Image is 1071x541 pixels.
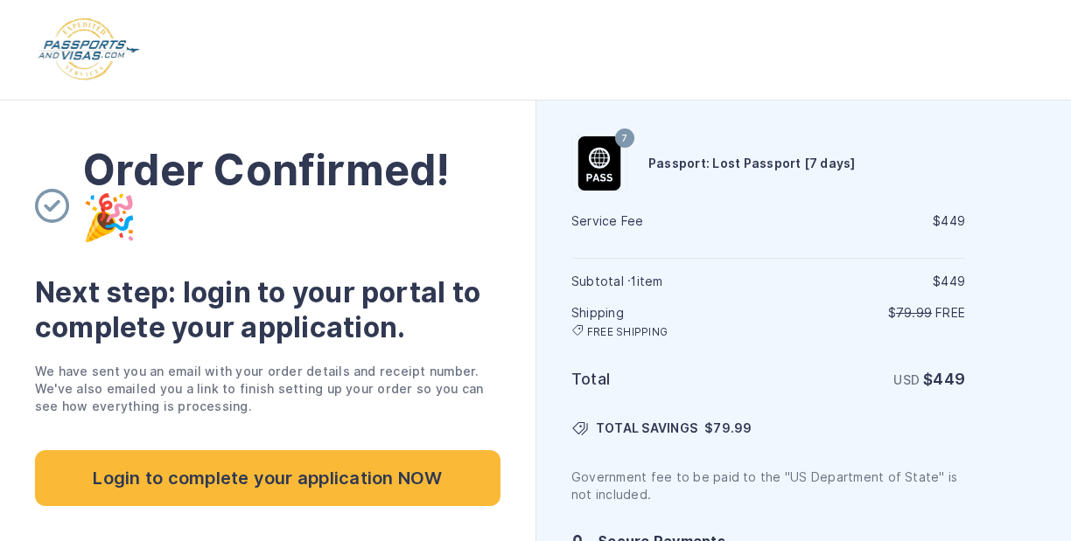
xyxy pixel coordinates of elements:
[893,373,920,387] span: USD
[621,128,627,150] span: 7
[941,214,965,228] span: 449
[596,420,697,437] span: TOTAL SAVINGS
[83,191,136,261] img: order-complete-party.svg
[35,450,500,506] a: Login to complete your application NOW
[713,421,752,435] span: 79.99
[571,212,766,230] h6: Service Fee
[571,273,766,290] h6: Subtotal · item
[83,145,451,195] span: Order Confirmed!
[571,367,766,392] h6: Total
[587,325,668,339] span: FREE SHIPPING
[571,468,965,503] p: Government fee to be paid to the "US Department of State" is not included.
[35,275,500,345] h3: Next step: login to your portal to complete your application.
[896,306,932,320] span: 79.99
[770,304,965,322] p: $
[770,273,965,290] div: $
[941,274,965,288] span: 449
[631,274,636,288] span: 1
[923,370,965,388] strong: $
[35,363,500,415] p: We have sent you an email with your order details and receipt number. We've also emailed you a li...
[933,370,965,388] span: 449
[571,304,766,339] h6: Shipping
[704,420,752,437] span: $
[572,136,626,191] img: Passport: Lost Passport [7 days]
[37,17,141,82] img: Logo
[935,306,965,320] span: Free
[648,155,856,172] h6: Passport: Lost Passport [7 days]
[770,212,965,230] div: $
